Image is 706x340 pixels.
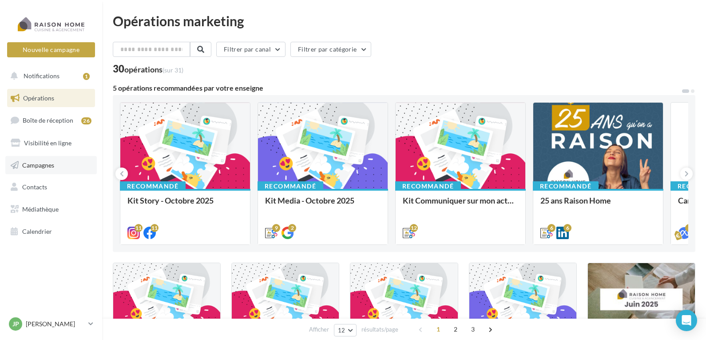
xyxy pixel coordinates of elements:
div: Recommandé [395,181,461,191]
span: 2 [448,322,463,336]
span: Boîte de réception [23,116,73,124]
div: Recommandé [120,181,186,191]
span: Opérations [23,94,54,102]
button: Filtrer par catégorie [290,42,371,57]
div: 5 opérations recommandées par votre enseigne [113,84,681,92]
div: Recommandé [533,181,599,191]
a: Opérations [5,89,97,108]
a: JP [PERSON_NAME] [7,316,95,332]
a: Campagnes [5,156,97,175]
span: Visibilité en ligne [24,139,71,147]
button: 12 [334,324,357,336]
a: Contacts [5,178,97,196]
div: Kit Communiquer sur mon activité [403,196,518,214]
div: Kit Media - Octobre 2025 [265,196,381,214]
button: Nouvelle campagne [7,42,95,57]
span: JP [12,320,19,328]
div: 1 [83,73,90,80]
div: 6 [547,224,555,232]
div: Opérations marketing [113,14,695,28]
p: [PERSON_NAME] [26,320,85,328]
a: Médiathèque [5,200,97,219]
div: 30 [113,64,183,74]
span: Calendrier [22,228,52,235]
span: résultats/page [361,325,398,334]
div: 26 [81,117,91,124]
a: Boîte de réception26 [5,111,97,130]
div: 11 [151,224,159,232]
span: 1 [431,322,445,336]
div: 2 [288,224,296,232]
span: Afficher [309,325,329,334]
span: (sur 31) [163,66,183,74]
span: Contacts [22,183,47,191]
a: Visibilité en ligne [5,134,97,152]
div: 11 [135,224,143,232]
div: 9 [272,224,280,232]
span: 12 [338,327,345,334]
span: Campagnes [22,161,54,168]
a: Calendrier [5,222,97,241]
div: opérations [124,65,183,73]
div: 25 ans Raison Home [540,196,656,214]
div: 12 [410,224,418,232]
div: 3 [685,224,693,232]
button: Notifications 1 [5,67,93,85]
button: Filtrer par canal [216,42,286,57]
span: Médiathèque [22,205,59,213]
div: 6 [563,224,571,232]
div: Kit Story - Octobre 2025 [127,196,243,214]
span: Notifications [24,72,59,80]
div: Open Intercom Messenger [676,310,697,331]
div: Recommandé [258,181,323,191]
span: 3 [466,322,480,336]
